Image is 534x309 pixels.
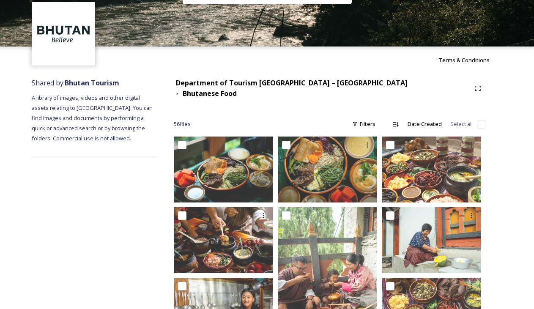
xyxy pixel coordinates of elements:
span: Terms & Conditions [438,56,490,64]
img: Mongar and Dametshi 110723 by Amp Sripimanwat-540.jpg [278,137,377,202]
div: Filters [348,116,380,132]
img: Mongar and Dametshi 110723 by Amp Sripimanwat-550.jpg [174,137,273,202]
span: Shared by: [32,78,119,88]
span: 56 file s [174,120,191,128]
div: Date Created [403,116,446,132]
a: Terms & Conditions [438,55,502,65]
img: Khoma 130723 by Amp Sripimanwat-100.jpg [174,207,273,273]
span: A library of images, videos and other digital assets relating to [GEOGRAPHIC_DATA]. You can find ... [32,94,154,142]
strong: Department of Tourism [GEOGRAPHIC_DATA] – [GEOGRAPHIC_DATA] [176,78,408,88]
img: Bumdeling 090723 by Amp Sripimanwat-130.jpg [382,137,481,202]
strong: Bhutan Tourism [65,78,119,88]
img: BT_Logo_BB_Lockup_CMYK_High%2520Res.jpg [33,3,94,65]
img: Khoma 130723 by Amp Sripimanwat-107.jpg [382,207,481,273]
span: Select all [450,120,473,128]
strong: Bhutanese Food [183,89,237,98]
